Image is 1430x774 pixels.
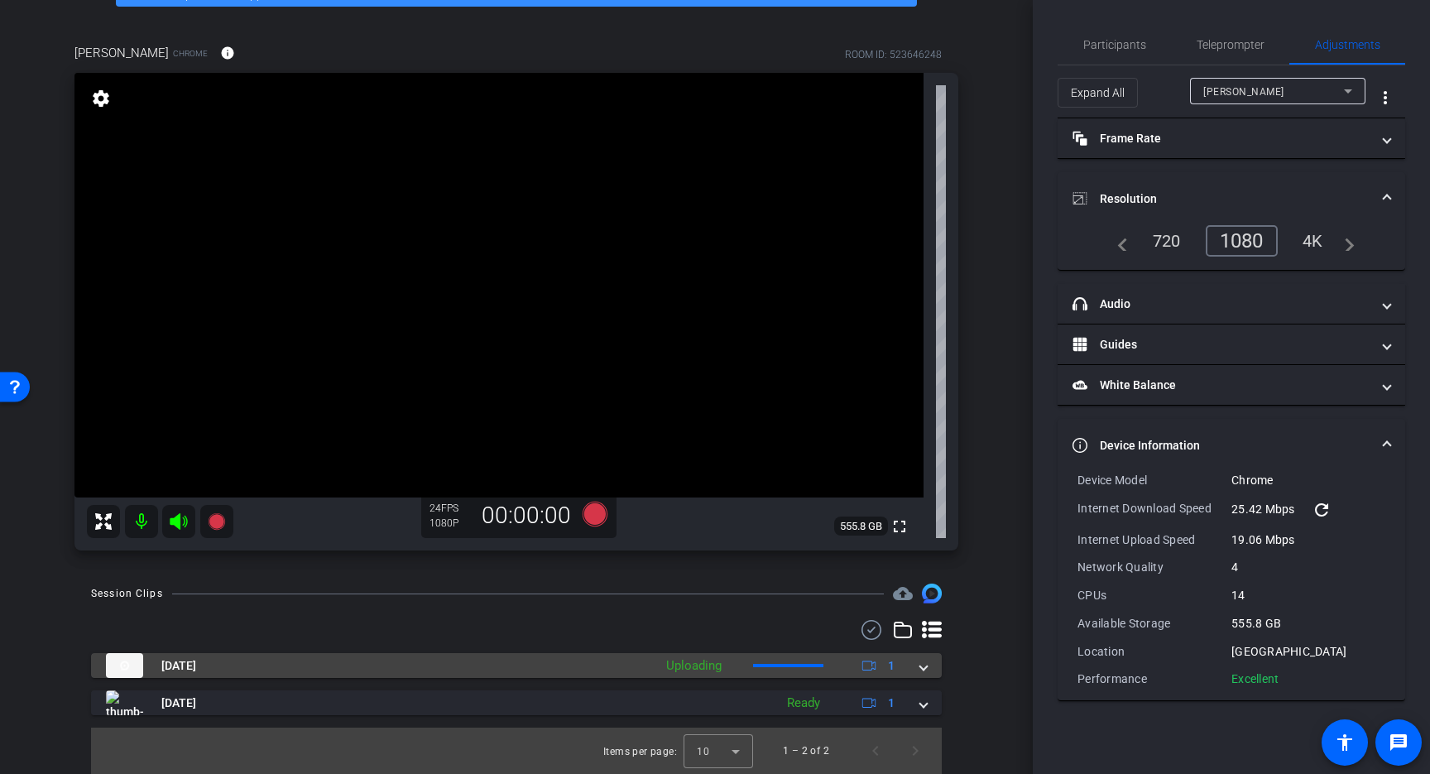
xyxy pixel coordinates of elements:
[1058,172,1405,225] mat-expansion-panel-header: Resolution
[1083,39,1146,50] span: Participants
[161,695,196,712] span: [DATE]
[1058,472,1405,700] div: Device Information
[1072,130,1370,147] mat-panel-title: Frame Rate
[1231,671,1279,687] div: Excellent
[895,731,935,771] button: Next page
[429,502,471,515] div: 24
[888,657,895,675] span: 1
[1140,227,1193,255] div: 720
[1375,88,1395,108] mat-icon: more_vert
[161,657,196,675] span: [DATE]
[1077,587,1231,603] div: CPUs
[1231,531,1385,548] div: 19.06 Mbps
[1312,500,1332,520] mat-icon: refresh
[1058,284,1405,324] mat-expansion-panel-header: Audio
[1071,77,1125,108] span: Expand All
[856,731,895,771] button: Previous page
[1072,377,1370,394] mat-panel-title: White Balance
[1290,227,1336,255] div: 4K
[91,585,163,602] div: Session Clips
[1231,472,1385,488] div: Chrome
[1072,296,1370,313] mat-panel-title: Audio
[1389,733,1408,752] mat-icon: message
[922,584,942,603] img: Session clips
[845,47,942,62] div: ROOM ID: 523646248
[1365,78,1405,118] button: More Options for Adjustments Panel
[1231,587,1385,603] div: 14
[1231,500,1385,520] div: 25.42 Mbps
[1335,231,1355,251] mat-icon: navigate_next
[441,502,458,514] span: FPS
[1108,231,1128,251] mat-icon: navigate_before
[1058,419,1405,472] mat-expansion-panel-header: Device Information
[173,47,208,60] span: Chrome
[893,584,913,603] mat-icon: cloud_upload
[1206,225,1278,257] div: 1080
[1077,643,1231,660] div: Location
[471,502,582,530] div: 00:00:00
[1335,733,1355,752] mat-icon: accessibility
[1058,78,1138,108] button: Expand All
[1315,39,1380,50] span: Adjustments
[1072,437,1370,454] mat-panel-title: Device Information
[1072,190,1370,208] mat-panel-title: Resolution
[1058,118,1405,158] mat-expansion-panel-header: Frame Rate
[1077,500,1231,520] div: Internet Download Speed
[74,44,169,62] span: [PERSON_NAME]
[1058,225,1405,270] div: Resolution
[603,743,677,760] div: Items per page:
[893,584,913,603] span: Destinations for your clips
[890,517,909,536] mat-icon: fullscreen
[106,690,143,715] img: thumb-nail
[1077,615,1231,632] div: Available Storage
[834,517,888,536] span: 555.8 GB
[1058,325,1405,364] mat-expansion-panel-header: Guides
[220,46,235,60] mat-icon: info
[1203,86,1284,98] span: [PERSON_NAME]
[106,653,143,678] img: thumb-nail
[779,694,828,713] div: Ready
[1077,531,1231,548] div: Internet Upload Speed
[429,517,471,530] div: 1080P
[89,89,113,108] mat-icon: settings
[1077,472,1231,488] div: Device Model
[1072,336,1370,353] mat-panel-title: Guides
[1231,643,1385,660] div: [GEOGRAPHIC_DATA]
[1058,365,1405,405] mat-expansion-panel-header: White Balance
[783,743,829,759] div: 1 – 2 of 2
[1197,39,1264,50] span: Teleprompter
[1231,615,1385,632] div: 555.8 GB
[1231,559,1385,575] div: 4
[91,653,942,678] mat-expansion-panel-header: thumb-nail[DATE]Uploading1
[888,695,895,712] span: 1
[1077,559,1231,575] div: Network Quality
[91,690,942,715] mat-expansion-panel-header: thumb-nail[DATE]Ready1
[658,656,730,675] div: Uploading
[1077,671,1231,687] div: Performance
